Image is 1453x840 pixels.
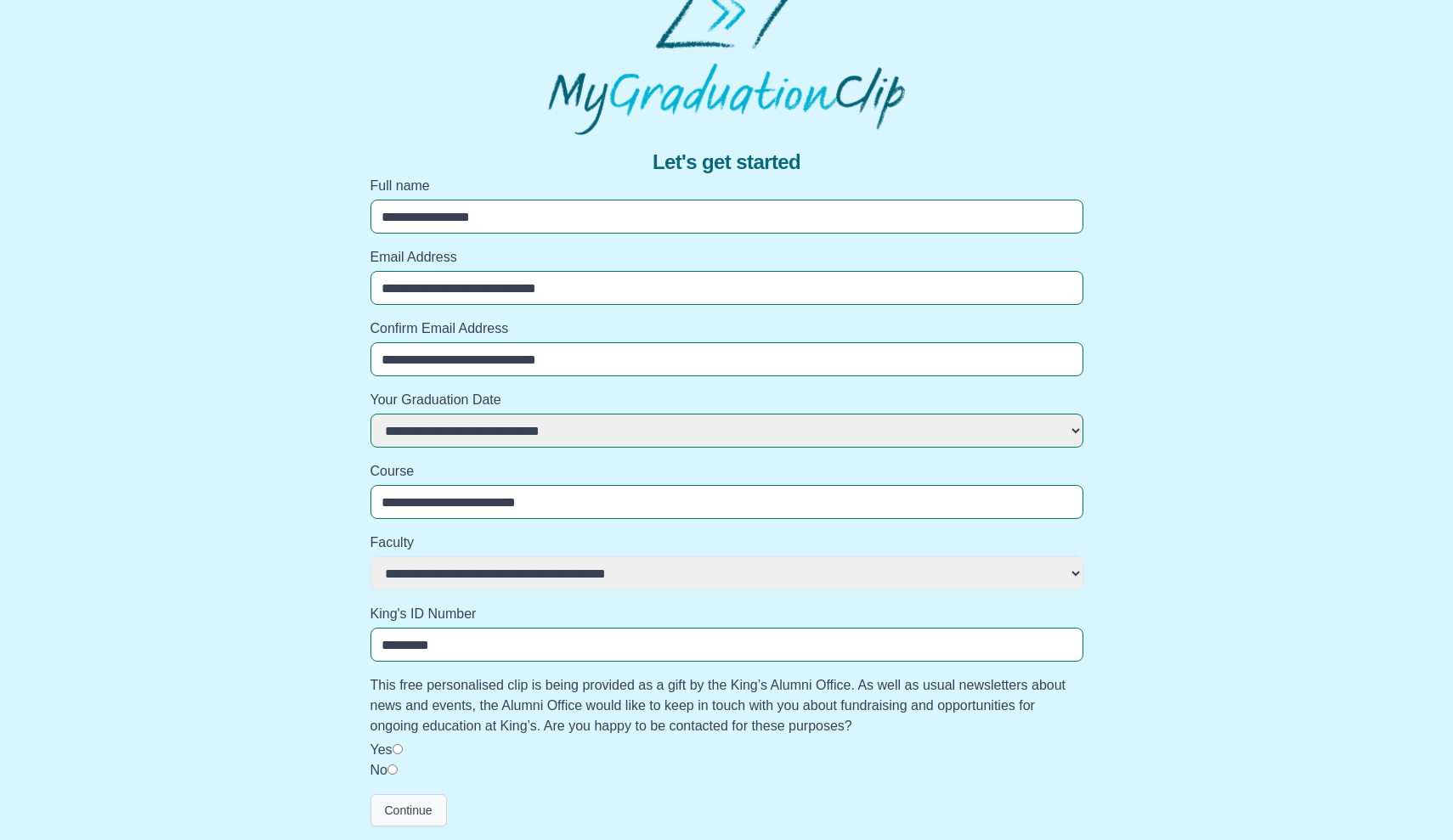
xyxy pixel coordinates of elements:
label: Course [370,461,1083,482]
span: Let's get started [653,149,800,176]
label: This free personalised clip is being provided as a gift by the King’s Alumni Office. As well as u... [370,675,1083,736]
label: Yes [370,742,393,757]
button: Continue [370,794,447,826]
label: Confirm Email Address [370,319,1083,339]
label: Faculty [370,533,1083,553]
label: No [370,763,387,777]
label: Email Address [370,247,1083,268]
label: King's ID Number [370,604,1083,624]
label: Your Graduation Date [370,390,1083,410]
label: Full name [370,176,1083,196]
